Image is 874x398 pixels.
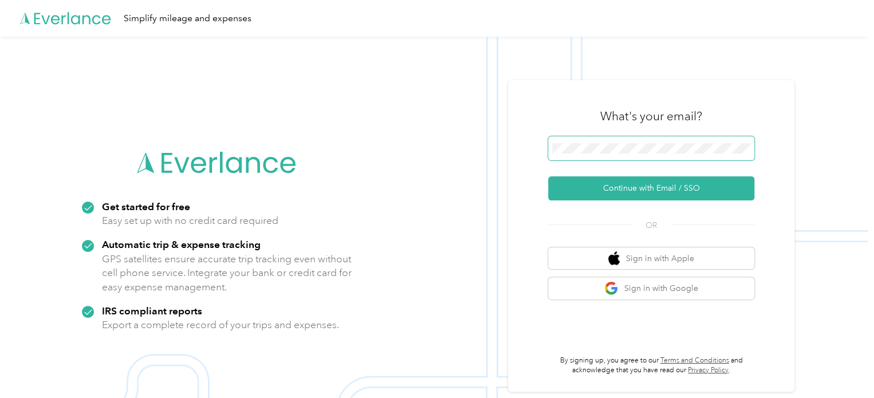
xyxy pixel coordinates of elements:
[124,11,251,26] div: Simplify mileage and expenses
[102,200,190,212] strong: Get started for free
[604,281,619,295] img: google logo
[688,366,729,375] a: Privacy Policy
[102,305,202,317] strong: IRS compliant reports
[548,247,754,270] button: apple logoSign in with Apple
[548,277,754,300] button: google logoSign in with Google
[102,318,339,332] p: Export a complete record of your trips and expenses.
[660,356,729,365] a: Terms and Conditions
[631,219,671,231] span: OR
[608,251,620,266] img: apple logo
[102,252,352,294] p: GPS satellites ensure accurate trip tracking even without cell phone service. Integrate your bank...
[102,238,261,250] strong: Automatic trip & expense tracking
[102,214,278,228] p: Easy set up with no credit card required
[548,356,754,376] p: By signing up, you agree to our and acknowledge that you have read our .
[600,108,702,124] h3: What's your email?
[548,176,754,200] button: Continue with Email / SSO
